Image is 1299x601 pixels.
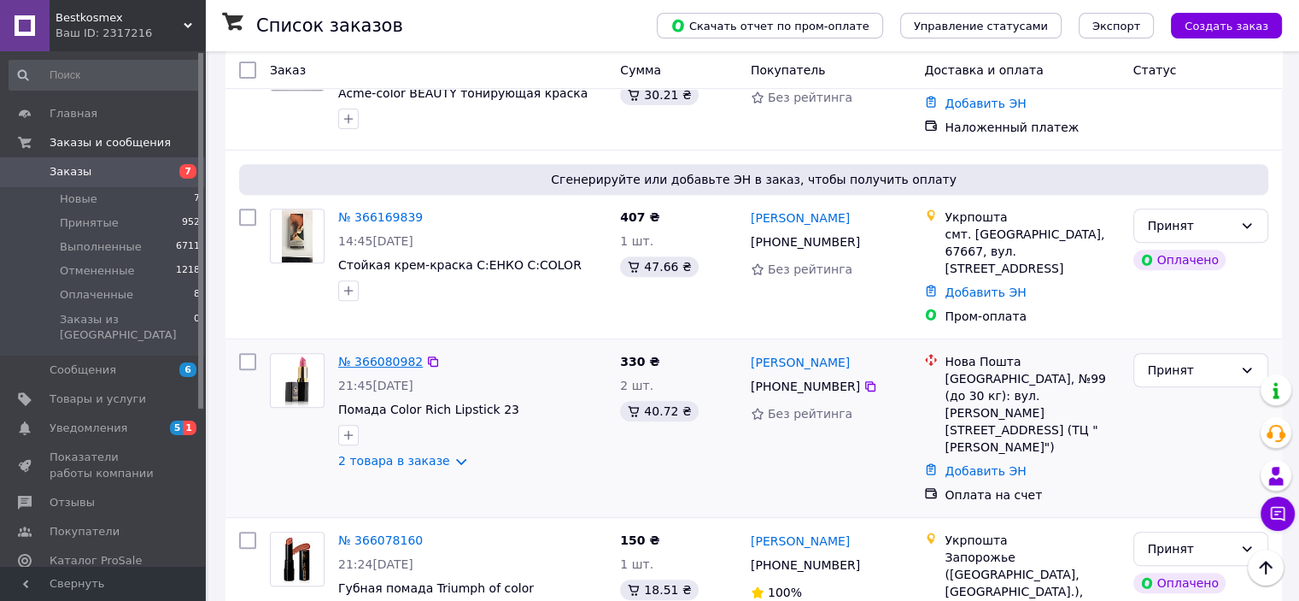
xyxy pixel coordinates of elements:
[657,13,883,38] button: Скачать отчет по пром-оплате
[338,403,519,416] a: Помада Color Rich Lipstick 23
[50,421,127,436] span: Уведомления
[50,106,97,121] span: Главная
[751,533,850,550] a: [PERSON_NAME]
[182,215,200,231] span: 952
[50,524,120,539] span: Покупатели
[670,18,869,33] span: Скачать отчет по пром-оплате
[194,287,200,303] span: 8
[338,379,413,392] span: 21:45[DATE]
[50,362,116,378] span: Сообщения
[620,85,698,105] div: 30.21 ₴
[751,63,826,77] span: Покупатель
[179,362,196,377] span: 6
[945,532,1119,549] div: Укрпошта
[1133,573,1226,593] div: Оплачено
[56,26,205,41] div: Ваш ID: 2317216
[270,532,325,586] a: Фото товару
[924,63,1043,77] span: Доставка и оплата
[945,226,1119,277] div: смт. [GEOGRAPHIC_DATA], 67667, вул. [STREET_ADDRESS]
[1092,20,1140,32] span: Экспорт
[945,353,1119,370] div: Нова Пошта
[183,421,196,435] span: 1
[620,379,653,392] span: 2 шт.
[256,15,403,36] h1: Список заказов
[945,464,1026,478] a: Добавить ЭН
[176,263,200,279] span: 1218
[620,210,659,224] span: 407 ₴
[1148,361,1233,380] div: Принят
[50,553,142,569] span: Каталог ProSale
[176,239,200,255] span: 6711
[282,209,312,262] img: Фото товару
[338,581,534,595] a: Губная помада Triumph of color
[194,312,200,343] span: 0
[945,486,1119,504] div: Оплата на счет
[60,287,133,303] span: Оплаченные
[1148,216,1233,235] div: Принят
[338,86,588,100] a: Acme-color BEAUTY тонирующая краска
[60,239,142,255] span: Выполненные
[751,209,850,227] a: [PERSON_NAME]
[945,308,1119,325] div: Пром-оплата
[945,119,1119,136] div: Наложенный платеж
[275,354,319,407] img: Фото товару
[620,533,659,547] span: 150 ₴
[945,286,1026,299] a: Добавить ЭН
[1248,550,1284,586] button: Наверх
[1148,539,1233,558] div: Принят
[620,256,698,277] div: 47.66 ₴
[338,557,413,571] span: 21:24[DATE]
[620,63,661,77] span: Сумма
[620,401,698,421] div: 40.72 ₴
[50,392,146,407] span: Товары и услуги
[170,421,184,435] span: 5
[1185,20,1268,32] span: Создать заказ
[1261,497,1295,531] button: Чат с покупателем
[270,209,325,263] a: Фото товару
[1133,250,1226,270] div: Оплачено
[60,312,194,343] span: Заказы из [GEOGRAPHIC_DATA]
[60,263,134,279] span: Отмененные
[768,586,802,599] span: 100%
[1171,13,1282,38] button: Создать заказ
[338,454,450,468] a: 2 товара в заказе
[751,380,860,393] span: [PHONE_NUMBER]
[194,191,200,207] span: 7
[179,164,196,179] span: 7
[1133,63,1177,77] span: Статус
[271,533,324,586] img: Фото товару
[768,91,852,104] span: Без рейтинга
[751,235,860,249] span: [PHONE_NUMBER]
[50,135,171,150] span: Заказы и сообщения
[914,20,1048,32] span: Управление статусами
[338,355,423,368] a: № 366080982
[50,164,91,180] span: Заказы
[945,209,1119,226] div: Укрпошта
[1079,13,1154,38] button: Экспорт
[60,191,97,207] span: Новые
[751,558,860,572] span: [PHONE_NUMBER]
[620,580,698,600] div: 18.51 ₴
[60,215,119,231] span: Принятые
[9,60,202,91] input: Поиск
[56,10,184,26] span: Bestkosmex
[620,355,659,368] span: 330 ₴
[50,450,158,480] span: Показатели работы компании
[768,407,852,421] span: Без рейтинга
[1154,18,1282,32] a: Создать заказ
[620,557,653,571] span: 1 шт.
[768,262,852,276] span: Без рейтинга
[50,495,95,510] span: Отзывы
[751,354,850,371] a: [PERSON_NAME]
[620,234,653,248] span: 1 шт.
[270,63,306,77] span: Заказ
[338,210,423,224] a: № 366169839
[945,370,1119,456] div: [GEOGRAPHIC_DATA], №99 (до 30 кг): вул. [PERSON_NAME][STREET_ADDRESS] (ТЦ "[PERSON_NAME]")
[338,533,423,547] a: № 366078160
[270,353,325,408] a: Фото товару
[338,258,582,272] a: Стойкая крем-краска С:ЕНКО С:CОLOR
